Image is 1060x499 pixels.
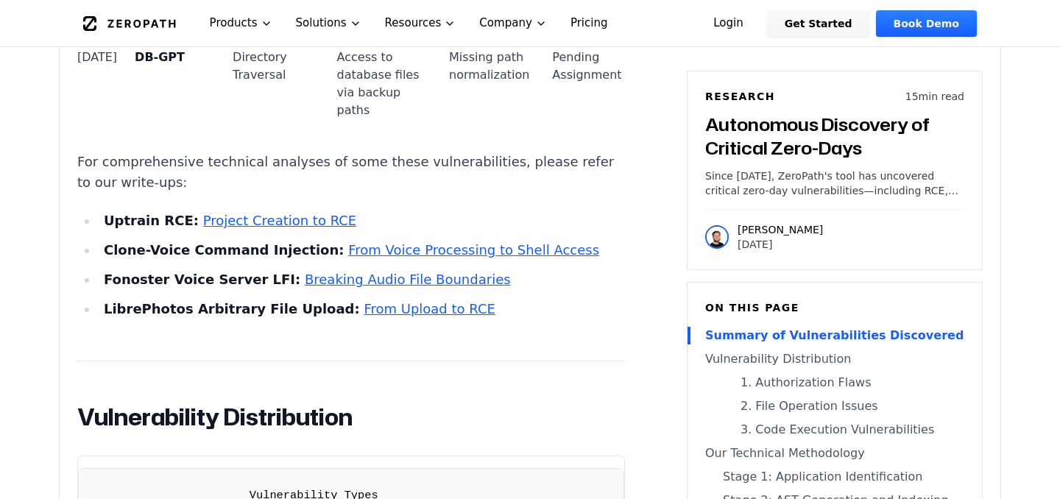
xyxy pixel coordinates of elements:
strong: Uptrain RCE: [104,213,199,228]
h6: Research [705,89,775,104]
h6: On this page [705,300,964,315]
td: Access to database files via backup paths [328,39,441,128]
p: 15 min read [905,89,964,104]
strong: Clone-Voice Command Injection: [104,242,344,258]
p: [DATE] [738,237,823,252]
img: Raphael Karger [705,225,729,249]
a: Vulnerability Distribution [705,350,964,368]
a: Login [696,10,761,37]
td: [DATE] [77,39,126,128]
a: From Voice Processing to Shell Access [348,242,599,258]
strong: DB-GPT [135,50,185,64]
a: Breaking Audio File Boundaries [305,272,511,287]
h2: Vulnerability Distribution [77,403,625,432]
p: [PERSON_NAME] [738,222,823,237]
strong: LibrePhotos Arbitrary File Upload: [104,301,360,316]
a: Stage 1: Application Identification [705,468,964,486]
h3: Autonomous Discovery of Critical Zero-Days [705,113,964,160]
a: 1. Authorization Flaws [705,374,964,392]
a: Project Creation to RCE [203,213,357,228]
a: Summary of Vulnerabilities Discovered [705,327,964,344]
strong: Fonoster Voice Server LFI: [104,272,300,287]
p: Since [DATE], ZeroPath's tool has uncovered critical zero-day vulnerabilities—including RCE, auth... [705,169,964,198]
a: 3. Code Execution Vulnerabilities [705,421,964,439]
td: Missing path normalization [440,39,543,128]
p: For comprehensive technical analyses of some these vulnerabilities, please refer to our write-ups: [77,152,625,193]
a: From Upload to RCE [364,301,495,316]
td: Pending Assignment [543,39,649,128]
td: Directory Traversal [224,39,328,128]
a: Book Demo [876,10,977,37]
a: 2. File Operation Issues [705,397,964,415]
a: Our Technical Methodology [705,445,964,462]
a: Get Started [767,10,870,37]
